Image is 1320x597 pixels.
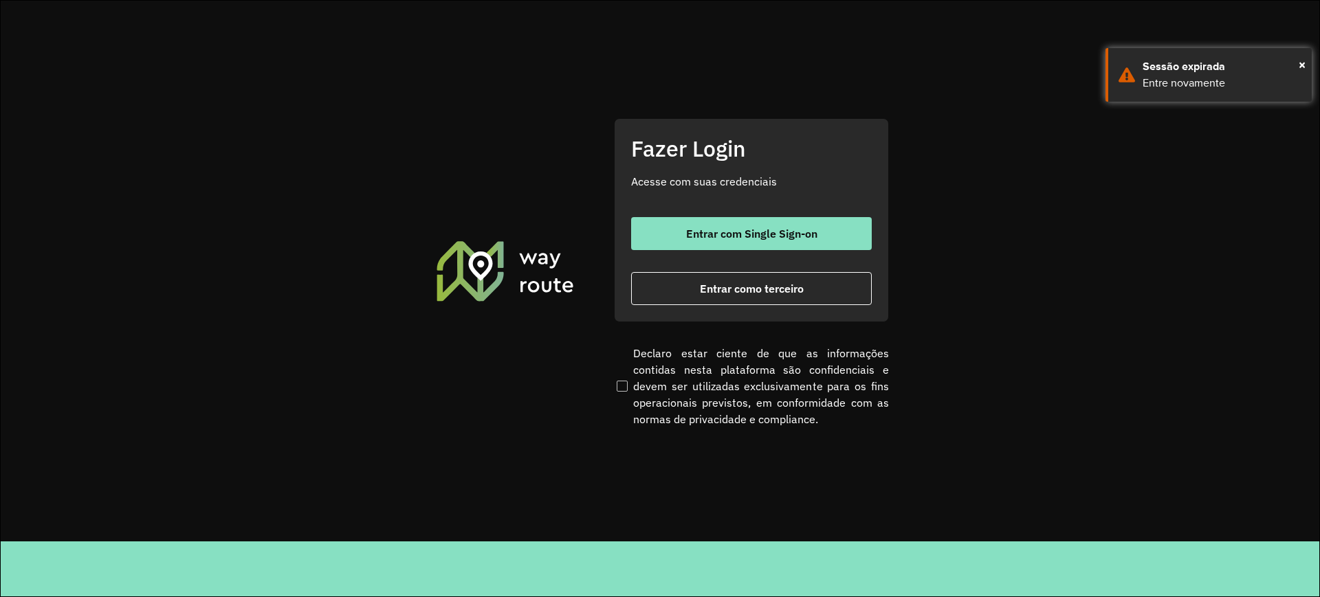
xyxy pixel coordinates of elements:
div: Entre novamente [1143,75,1301,91]
span: × [1299,54,1306,75]
span: Entrar com Single Sign-on [686,228,817,239]
span: Entrar como terceiro [700,283,804,294]
p: Acesse com suas credenciais [631,173,872,190]
label: Declaro estar ciente de que as informações contidas nesta plataforma são confidenciais e devem se... [614,345,889,427]
img: Roteirizador AmbevTech [434,239,576,302]
button: Close [1299,54,1306,75]
button: button [631,217,872,250]
button: button [631,272,872,305]
h2: Fazer Login [631,135,872,161]
div: Sessão expirada [1143,58,1301,75]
